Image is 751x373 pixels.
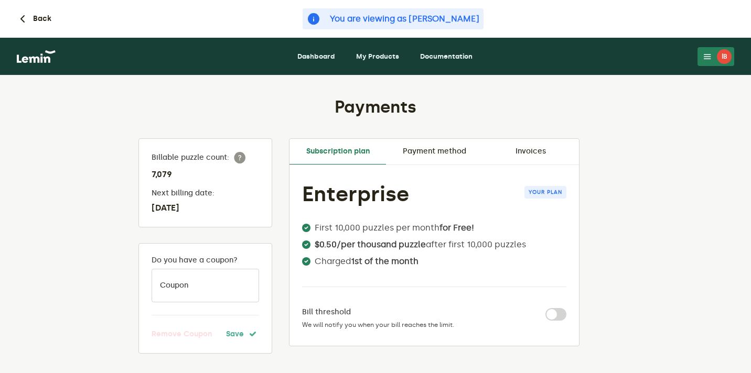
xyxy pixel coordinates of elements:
h3: [DATE] [152,202,259,214]
li: First 10,000 puzzles per month [302,224,526,232]
a: Payment method [386,139,482,164]
button: Back [16,13,51,25]
label: Bill threshold [302,308,351,316]
label: Do you have a coupon? [152,256,259,265]
a: Documentation [412,48,481,65]
a: Invoices [482,139,579,164]
li: after first 10,000 puzzles [302,240,526,249]
b: for Free! [439,223,474,233]
div: İB [717,49,732,64]
button: İB [698,47,734,66]
h1: Enterprise [302,186,409,203]
label: Coupon [160,281,188,290]
span: You are viewing as [PERSON_NAME] [330,13,479,25]
a: Subscription plan [289,139,386,165]
input: Coupon [152,269,259,302]
a: Dashboard [289,48,344,65]
span: Your plan [524,186,566,199]
h1: Payments [138,96,613,117]
b: $0.50/per thousand puzzle [315,239,426,249]
button: Save [226,328,259,341]
h3: 7,079 [152,168,259,181]
label: Billable puzzle count: [152,151,259,164]
li: Charged [302,257,526,266]
span: We will notify you when your bill reaches the limit. [302,321,454,329]
b: 1st of the month [351,256,419,266]
label: Next billing date: [152,189,259,198]
button: Remove Coupon [152,328,212,341]
img: logo [17,50,56,63]
a: My Products [348,48,407,65]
